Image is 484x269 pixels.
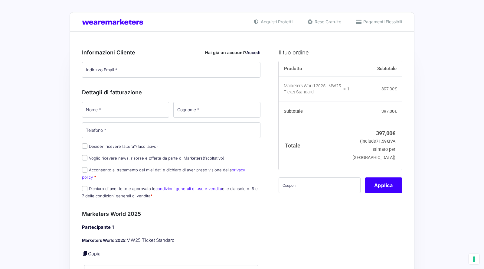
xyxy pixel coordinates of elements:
[82,143,87,149] input: Desideri ricevere fattura?(facoltativo)
[381,86,397,91] bdi: 397,00
[349,61,402,77] th: Subtotale
[376,130,395,136] bdi: 397,00
[365,177,402,193] button: Applica
[88,251,100,257] a: Copia
[387,139,389,144] span: €
[82,144,158,149] label: Desideri ricevere fattura?
[82,88,260,96] h3: Dettagli di fatturazione
[376,139,389,144] span: 71,59
[82,224,260,231] h4: Partecipante 1
[394,86,397,91] span: €
[343,86,349,92] strong: × 1
[279,121,350,170] th: Totale
[173,102,260,118] input: Cognome *
[205,49,260,56] div: Hai già un account?
[279,77,350,102] td: Marketers World 2025 - MW25 Ticket Standard
[136,144,158,149] span: (facoltativo)
[279,102,350,121] th: Subtotale
[82,251,88,257] a: Copia i dettagli dell'acquirente
[82,155,87,160] input: Voglio ricevere news, risorse e offerte da parte di Marketers(facoltativo)
[203,156,224,160] span: (facoltativo)
[392,130,395,136] span: €
[82,167,245,179] a: privacy policy
[82,156,224,160] label: Voglio ricevere news, risorse e offerte da parte di Marketers
[259,18,293,25] span: Acquisti Protetti
[5,245,23,264] iframe: Customerly Messenger Launcher
[279,177,361,193] input: Coupon
[82,122,260,138] input: Telefono *
[82,62,260,78] input: Indirizzo Email *
[82,210,260,218] h3: Marketers World 2025
[82,167,87,173] input: Acconsento al trattamento dei miei dati e dichiaro di aver preso visione dellaprivacy policy
[352,139,395,160] small: (include IVA stimato per [GEOGRAPHIC_DATA])
[313,18,341,25] span: Reso Gratuito
[82,237,260,244] p: MW25 Ticket Standard
[469,254,479,264] button: Le tue preferenze relative al consenso per le tecnologie di tracciamento
[362,18,402,25] span: Pagamenti Flessibili
[394,109,397,114] span: €
[82,167,245,179] label: Acconsento al trattamento dei miei dati e dichiaro di aver preso visione della
[381,109,397,114] bdi: 397,00
[246,50,260,55] a: Accedi
[82,238,126,243] strong: Marketers World 2025:
[82,186,87,191] input: Dichiaro di aver letto e approvato lecondizioni generali di uso e venditae le clausole n. 6 e 7 d...
[82,48,260,57] h3: Informazioni Cliente
[279,48,402,57] h3: Il tuo ordine
[82,186,258,198] label: Dichiaro di aver letto e approvato le e le clausole n. 6 e 7 delle condizioni generali di vendita
[155,186,222,191] a: condizioni generali di uso e vendita
[82,102,169,118] input: Nome *
[279,61,350,77] th: Prodotto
